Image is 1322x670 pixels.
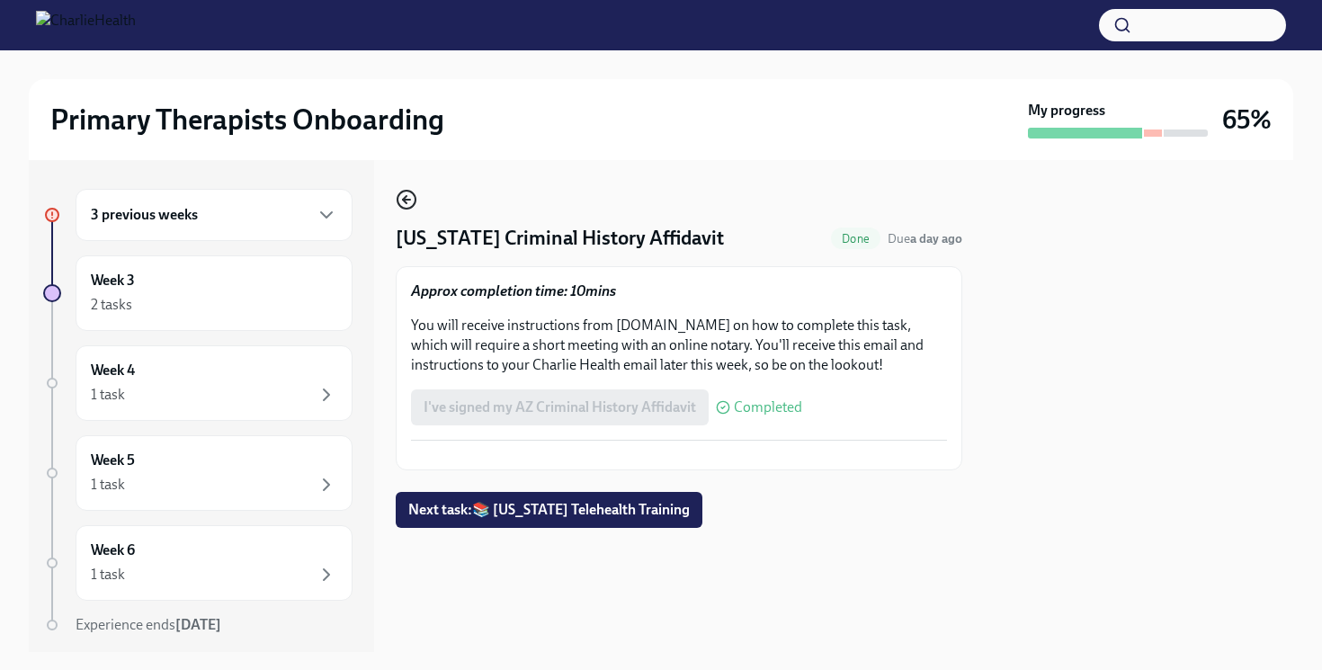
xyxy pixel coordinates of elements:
[91,540,135,560] h6: Week 6
[76,616,221,633] span: Experience ends
[91,205,198,225] h6: 3 previous weeks
[50,102,444,138] h2: Primary Therapists Onboarding
[734,400,802,415] span: Completed
[76,189,353,241] div: 3 previous weeks
[408,501,690,519] span: Next task : 📚 [US_STATE] Telehealth Training
[43,435,353,511] a: Week 51 task
[43,345,353,421] a: Week 41 task
[396,225,724,252] h4: [US_STATE] Criminal History Affidavit
[831,232,880,246] span: Done
[91,271,135,290] h6: Week 3
[1028,101,1105,121] strong: My progress
[91,451,135,470] h6: Week 5
[36,11,136,40] img: CharlieHealth
[888,231,962,246] span: Due
[910,231,962,246] strong: a day ago
[175,616,221,633] strong: [DATE]
[43,525,353,601] a: Week 61 task
[1222,103,1272,136] h3: 65%
[396,492,702,528] button: Next task:📚 [US_STATE] Telehealth Training
[91,475,125,495] div: 1 task
[91,295,132,315] div: 2 tasks
[43,255,353,331] a: Week 32 tasks
[91,361,135,380] h6: Week 4
[411,316,947,375] p: You will receive instructions from [DOMAIN_NAME] on how to complete this task, which will require...
[888,230,962,247] span: August 10th, 2025 10:00
[91,565,125,585] div: 1 task
[91,385,125,405] div: 1 task
[411,282,616,299] strong: Approx completion time: 10mins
